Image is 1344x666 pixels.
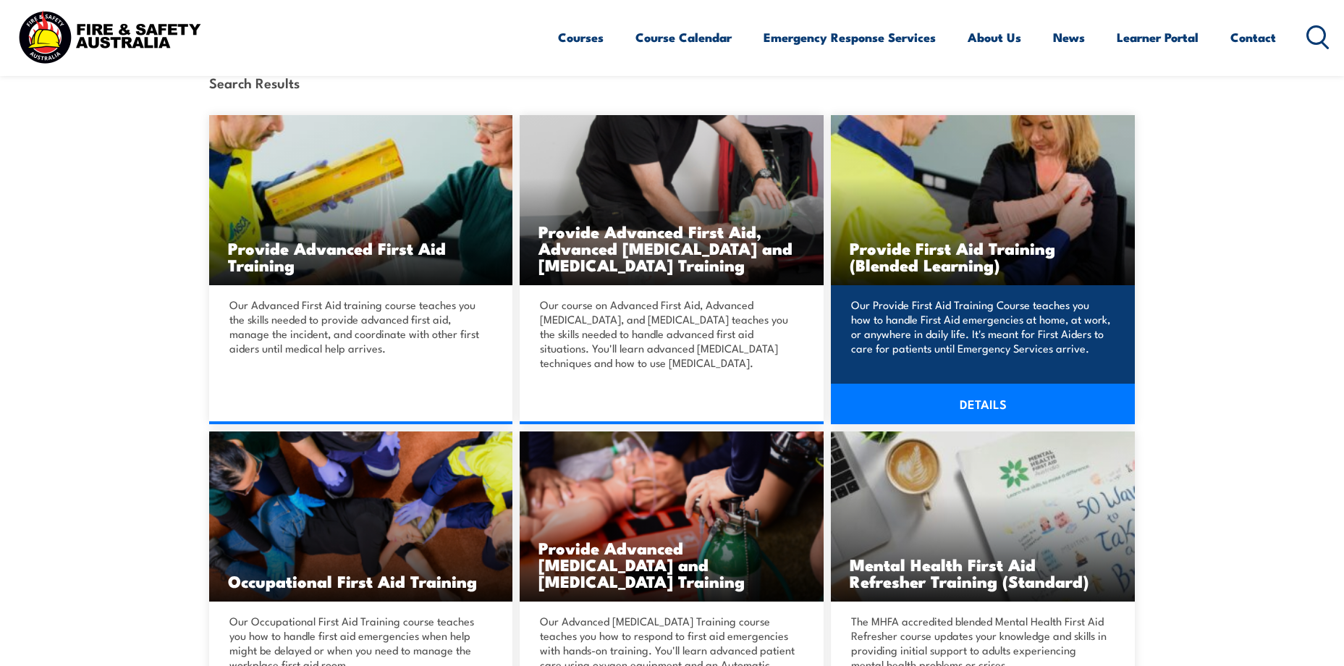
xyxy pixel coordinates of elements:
a: Courses [558,18,604,56]
a: Contact [1230,18,1276,56]
a: News [1053,18,1085,56]
a: Occupational First Aid Training [209,431,513,602]
a: Course Calendar [635,18,732,56]
a: Learner Portal [1117,18,1199,56]
h3: Provide First Aid Training (Blended Learning) [850,240,1116,273]
img: Provide Advanced Resuscitation and Oxygen Therapy Training [520,431,824,602]
a: About Us [968,18,1021,56]
img: Provide Advanced First Aid [209,115,513,285]
p: Our Advanced First Aid training course teaches you the skills needed to provide advanced first ai... [229,298,489,355]
img: Provide First Aid (Blended Learning) [831,115,1135,285]
p: Our Provide First Aid Training Course teaches you how to handle First Aid emergencies at home, at... [851,298,1110,355]
a: DETAILS [831,384,1135,424]
h3: Occupational First Aid Training [228,573,494,589]
a: Provide First Aid Training (Blended Learning) [831,115,1135,285]
a: Provide Advanced [MEDICAL_DATA] and [MEDICAL_DATA] Training [520,431,824,602]
a: Mental Health First Aid Refresher Training (Standard) [831,431,1135,602]
h3: Provide Advanced [MEDICAL_DATA] and [MEDICAL_DATA] Training [538,539,805,589]
img: Provide Advanced First Aid, Advanced Resuscitation and Oxygen Therapy Training [520,115,824,285]
h3: Mental Health First Aid Refresher Training (Standard) [850,556,1116,589]
p: Our course on Advanced First Aid, Advanced [MEDICAL_DATA], and [MEDICAL_DATA] teaches you the ski... [540,298,799,370]
img: Occupational First Aid Training course [209,431,513,602]
h3: Provide Advanced First Aid, Advanced [MEDICAL_DATA] and [MEDICAL_DATA] Training [538,223,805,273]
strong: Search Results [209,72,300,92]
h3: Provide Advanced First Aid Training [228,240,494,273]
img: Mental Health First Aid Refresher (Standard) TRAINING (1) [831,431,1135,602]
a: Provide Advanced First Aid Training [209,115,513,285]
a: Provide Advanced First Aid, Advanced [MEDICAL_DATA] and [MEDICAL_DATA] Training [520,115,824,285]
a: Emergency Response Services [764,18,936,56]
